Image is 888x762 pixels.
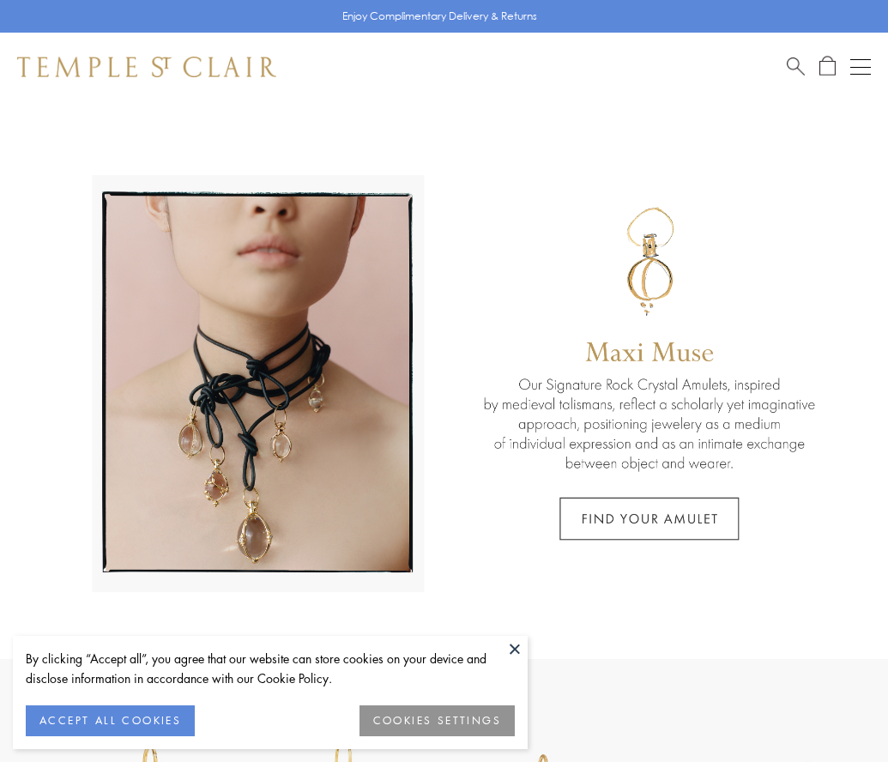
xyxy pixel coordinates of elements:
button: ACCEPT ALL COOKIES [26,705,195,736]
a: Open Shopping Bag [819,56,836,77]
button: COOKIES SETTINGS [359,705,515,736]
a: Search [787,56,805,77]
button: Open navigation [850,57,871,77]
img: Temple St. Clair [17,57,276,77]
div: By clicking “Accept all”, you agree that our website can store cookies on your device and disclos... [26,649,515,688]
p: Enjoy Complimentary Delivery & Returns [342,8,537,25]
